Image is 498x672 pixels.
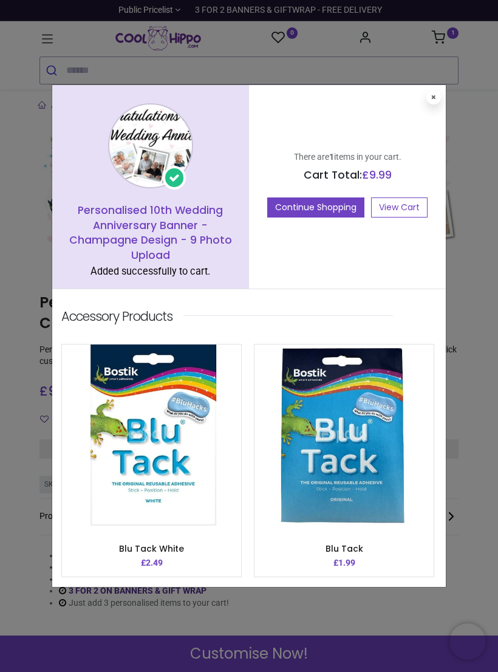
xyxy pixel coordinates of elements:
[329,152,334,162] b: 1
[267,197,364,218] button: Continue Shopping
[146,558,163,567] span: 2.49
[119,543,184,555] a: Blu Tack White
[141,557,163,569] p: £
[333,557,355,569] p: £
[258,168,437,183] h5: Cart Total:
[371,197,428,218] a: View Cart
[258,151,437,163] p: There are items in your cart.
[62,345,241,526] img: image_512
[108,103,193,188] img: image_1024
[326,543,363,555] a: Blu Tack
[369,168,392,182] span: 9.99
[254,345,434,526] img: image_512
[61,265,239,279] div: Added successfully to cart.
[61,203,239,262] h5: Personalised 10th Wedding Anniversary Banner - Champagne Design - 9 Photo Upload
[338,558,355,567] span: 1.99
[362,168,392,182] span: £
[61,307,172,325] p: Accessory Products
